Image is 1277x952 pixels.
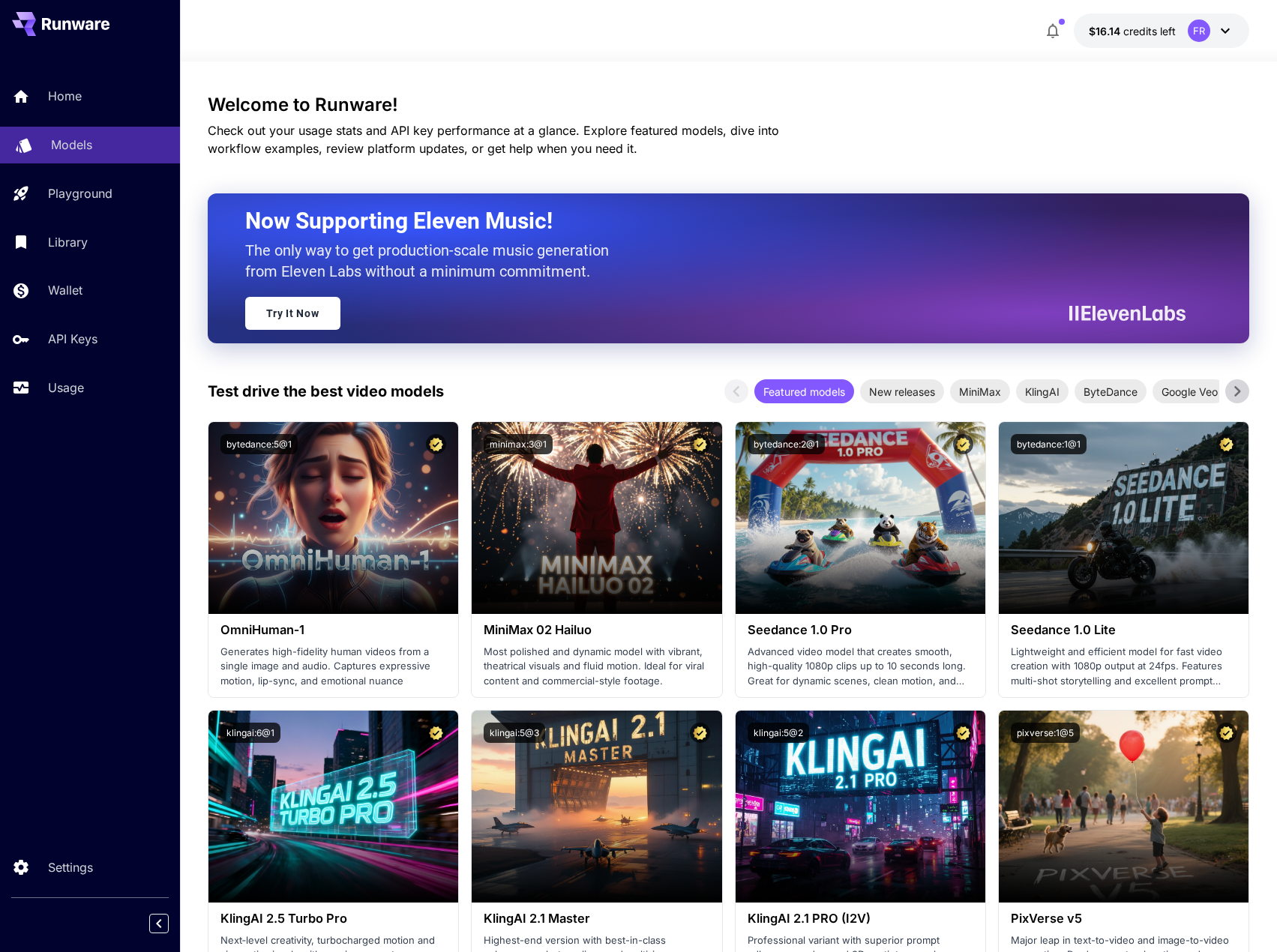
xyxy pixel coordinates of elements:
[1089,23,1176,39] div: $16.14358
[149,914,169,933] button: Collapse sidebar
[220,645,446,689] p: Generates high-fidelity human videos from a single image and audio. Captures expressive motion, l...
[245,297,340,330] a: Try It Now
[1011,723,1080,743] button: pixverse:1@5
[736,711,985,903] img: alt
[484,434,553,454] button: minimax:3@1
[754,384,854,400] span: Featured models
[484,912,709,926] h3: KlingAI 2.1 Master
[48,858,93,876] p: Settings
[220,434,298,454] button: bytedance:5@1
[245,207,1175,235] h2: Now Supporting Eleven Music!
[48,87,82,105] p: Home
[220,723,280,743] button: klingai:6@1
[748,434,825,454] button: bytedance:2@1
[472,711,721,903] img: alt
[754,379,854,403] div: Featured models
[1075,384,1147,400] span: ByteDance
[748,723,809,743] button: klingai:5@2
[472,422,721,614] img: alt
[748,645,973,689] p: Advanced video model that creates smooth, high-quality 1080p clips up to 10 seconds long. Great f...
[1188,19,1210,42] div: FR
[950,384,1010,400] span: MiniMax
[484,645,709,689] p: Most polished and dynamic model with vibrant, theatrical visuals and fluid motion. Ideal for vira...
[48,184,112,202] p: Playground
[1153,384,1227,400] span: Google Veo
[953,723,973,743] button: Certified Model – Vetted for best performance and includes a commercial license.
[245,240,620,282] p: The only way to get production-scale music generation from Eleven Labs without a minimum commitment.
[1011,912,1237,926] h3: PixVerse v5
[220,623,446,637] h3: OmniHuman‑1
[208,123,779,156] span: Check out your usage stats and API key performance at a glance. Explore featured models, dive int...
[1123,25,1176,37] span: credits left
[484,723,545,743] button: klingai:5@3
[1216,723,1237,743] button: Certified Model – Vetted for best performance and includes a commercial license.
[220,912,446,926] h3: KlingAI 2.5 Turbo Pro
[690,434,710,454] button: Certified Model – Vetted for best performance and includes a commercial license.
[999,711,1249,903] img: alt
[1089,25,1123,37] span: $16.14
[48,233,88,251] p: Library
[484,623,709,637] h3: MiniMax 02 Hailuo
[51,136,92,154] p: Models
[1011,645,1237,689] p: Lightweight and efficient model for fast video creation with 1080p output at 24fps. Features mult...
[48,281,82,299] p: Wallet
[690,723,710,743] button: Certified Model – Vetted for best performance and includes a commercial license.
[860,384,944,400] span: New releases
[1016,384,1069,400] span: KlingAI
[1153,379,1227,403] div: Google Veo
[426,434,446,454] button: Certified Model – Vetted for best performance and includes a commercial license.
[208,422,458,614] img: alt
[860,379,944,403] div: New releases
[1074,13,1249,48] button: $16.14358FR
[160,910,180,937] div: Collapse sidebar
[999,422,1249,614] img: alt
[1011,434,1087,454] button: bytedance:1@1
[736,422,985,614] img: alt
[1216,434,1237,454] button: Certified Model – Vetted for best performance and includes a commercial license.
[1016,379,1069,403] div: KlingAI
[48,330,97,348] p: API Keys
[208,380,444,403] p: Test drive the best video models
[953,434,973,454] button: Certified Model – Vetted for best performance and includes a commercial license.
[426,723,446,743] button: Certified Model – Vetted for best performance and includes a commercial license.
[950,379,1010,403] div: MiniMax
[48,379,84,397] p: Usage
[1075,379,1147,403] div: ByteDance
[748,912,973,926] h3: KlingAI 2.1 PRO (I2V)
[748,623,973,637] h3: Seedance 1.0 Pro
[208,711,458,903] img: alt
[208,94,1250,115] h3: Welcome to Runware!
[1011,623,1237,637] h3: Seedance 1.0 Lite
